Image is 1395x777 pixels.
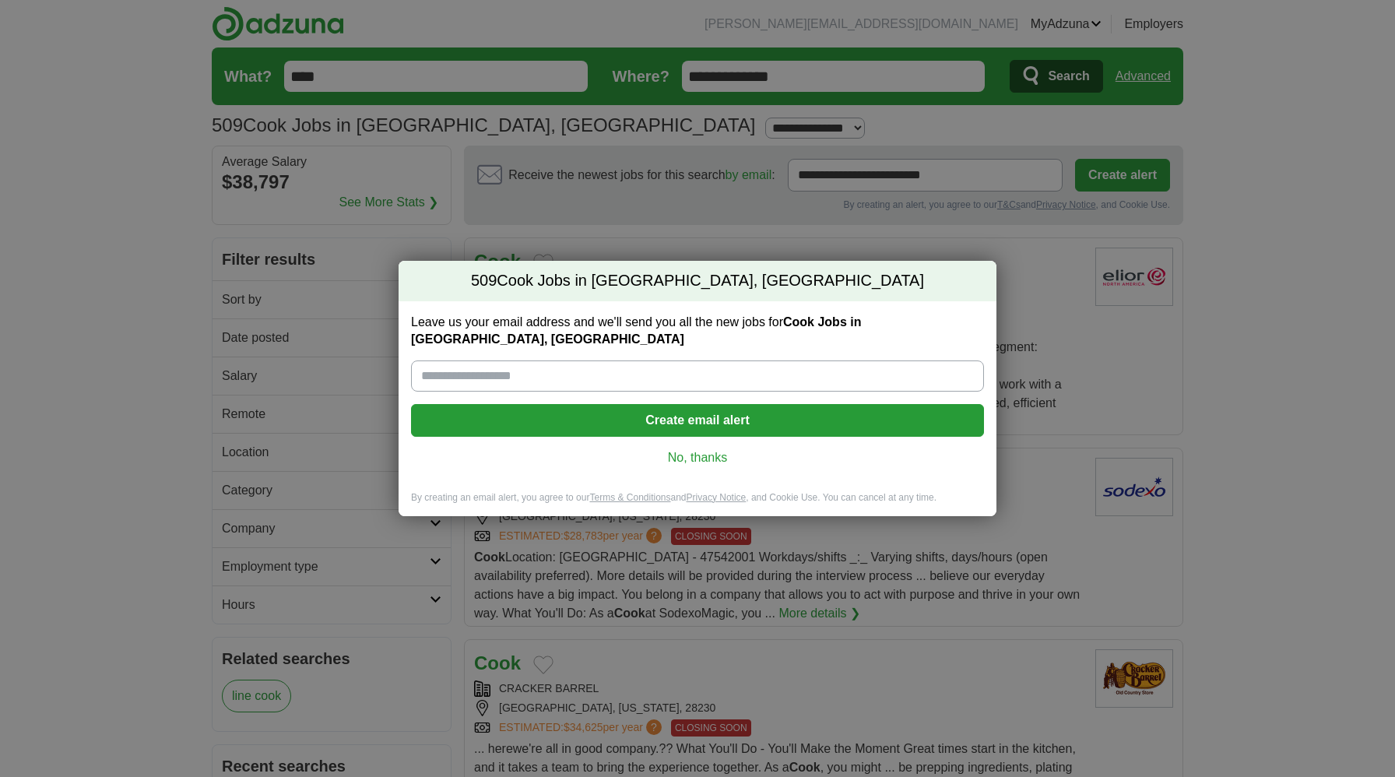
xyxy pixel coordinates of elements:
[411,315,861,346] strong: Cook Jobs in [GEOGRAPHIC_DATA], [GEOGRAPHIC_DATA]
[411,314,984,348] label: Leave us your email address and we'll send you all the new jobs for
[423,449,972,466] a: No, thanks
[687,492,747,503] a: Privacy Notice
[399,491,996,517] div: By creating an email alert, you agree to our and , and Cookie Use. You can cancel at any time.
[589,492,670,503] a: Terms & Conditions
[399,261,996,301] h2: Cook Jobs in [GEOGRAPHIC_DATA], [GEOGRAPHIC_DATA]
[471,270,497,292] span: 509
[411,404,984,437] button: Create email alert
